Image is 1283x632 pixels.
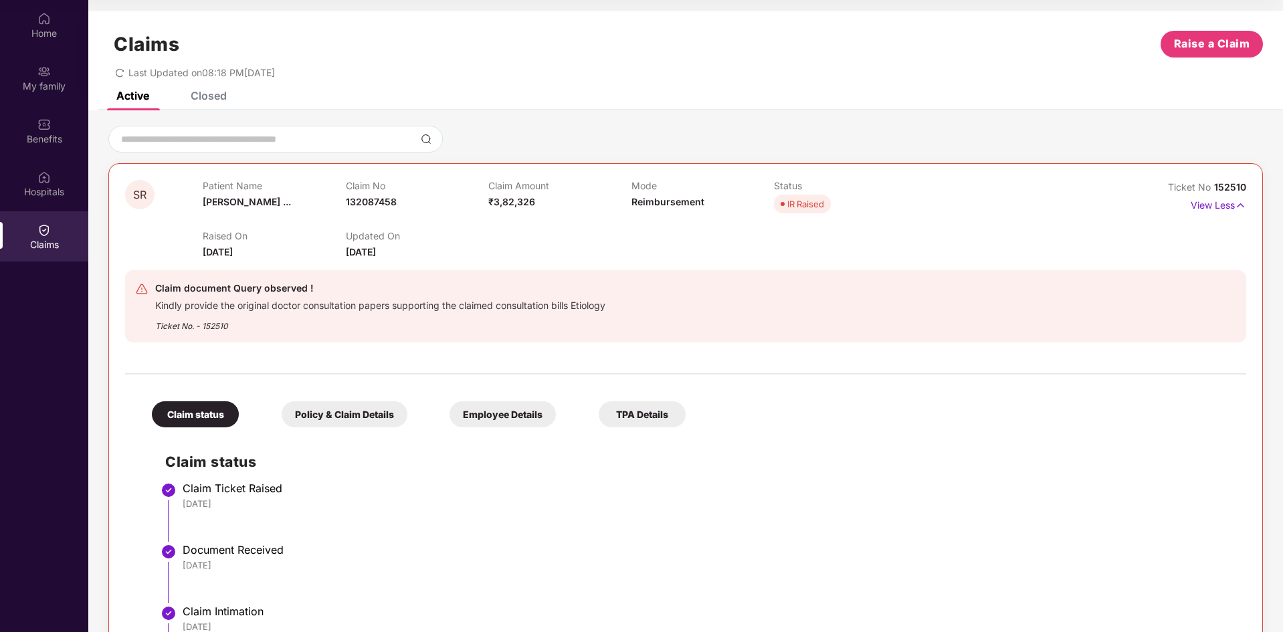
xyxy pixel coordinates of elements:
[135,282,149,296] img: svg+xml;base64,PHN2ZyB4bWxucz0iaHR0cDovL3d3dy53My5vcmcvMjAwMC9zdmciIHdpZHRoPSIyNCIgaGVpZ2h0PSIyNC...
[183,543,1233,556] div: Document Received
[183,482,1233,495] div: Claim Ticket Raised
[488,196,535,207] span: ₹3,82,326
[1235,198,1246,213] img: svg+xml;base64,PHN2ZyB4bWxucz0iaHR0cDovL3d3dy53My5vcmcvMjAwMC9zdmciIHdpZHRoPSIxNyIgaGVpZ2h0PSIxNy...
[1214,181,1246,193] span: 152510
[37,118,51,131] img: svg+xml;base64,PHN2ZyBpZD0iQmVuZWZpdHMiIHhtbG5zPSJodHRwOi8vd3d3LnczLm9yZy8yMDAwL3N2ZyIgd2lkdGg9Ij...
[1174,35,1250,52] span: Raise a Claim
[161,544,177,560] img: svg+xml;base64,PHN2ZyBpZD0iU3RlcC1Eb25lLTMyeDMyIiB4bWxucz0iaHR0cDovL3d3dy53My5vcmcvMjAwMC9zdmciIH...
[203,196,291,207] span: [PERSON_NAME] ...
[133,189,146,201] span: SR
[1161,31,1263,58] button: Raise a Claim
[421,134,431,144] img: svg+xml;base64,PHN2ZyBpZD0iU2VhcmNoLTMyeDMyIiB4bWxucz0iaHR0cDovL3d3dy53My5vcmcvMjAwMC9zdmciIHdpZH...
[37,12,51,25] img: svg+xml;base64,PHN2ZyBpZD0iSG9tZSIgeG1sbnM9Imh0dHA6Ly93d3cudzMub3JnLzIwMDAvc3ZnIiB3aWR0aD0iMjAiIG...
[115,67,124,78] span: redo
[183,498,1233,510] div: [DATE]
[346,246,376,257] span: [DATE]
[450,401,556,427] div: Employee Details
[488,180,631,191] p: Claim Amount
[165,451,1233,473] h2: Claim status
[282,401,407,427] div: Policy & Claim Details
[37,171,51,184] img: svg+xml;base64,PHN2ZyBpZD0iSG9zcGl0YWxzIiB4bWxucz0iaHR0cDovL3d3dy53My5vcmcvMjAwMC9zdmciIHdpZHRoPS...
[203,230,345,241] p: Raised On
[599,401,686,427] div: TPA Details
[155,280,605,296] div: Claim document Query observed !
[155,296,605,312] div: Kindly provide the original doctor consultation papers supporting the claimed consultation bills ...
[116,89,149,102] div: Active
[787,197,824,211] div: IR Raised
[203,180,345,191] p: Patient Name
[161,482,177,498] img: svg+xml;base64,PHN2ZyBpZD0iU3RlcC1Eb25lLTMyeDMyIiB4bWxucz0iaHR0cDovL3d3dy53My5vcmcvMjAwMC9zdmciIH...
[114,33,179,56] h1: Claims
[128,67,275,78] span: Last Updated on 08:18 PM[DATE]
[191,89,227,102] div: Closed
[774,180,916,191] p: Status
[183,559,1233,571] div: [DATE]
[346,180,488,191] p: Claim No
[183,605,1233,618] div: Claim Intimation
[1191,195,1246,213] p: View Less
[631,180,774,191] p: Mode
[346,230,488,241] p: Updated On
[37,65,51,78] img: svg+xml;base64,PHN2ZyB3aWR0aD0iMjAiIGhlaWdodD0iMjAiIHZpZXdCb3g9IjAgMCAyMCAyMCIgZmlsbD0ibm9uZSIgeG...
[346,196,397,207] span: 132087458
[37,223,51,237] img: svg+xml;base64,PHN2ZyBpZD0iQ2xhaW0iIHhtbG5zPSJodHRwOi8vd3d3LnczLm9yZy8yMDAwL3N2ZyIgd2lkdGg9IjIwIi...
[155,312,605,332] div: Ticket No. - 152510
[1168,181,1214,193] span: Ticket No
[161,605,177,621] img: svg+xml;base64,PHN2ZyBpZD0iU3RlcC1Eb25lLTMyeDMyIiB4bWxucz0iaHR0cDovL3d3dy53My5vcmcvMjAwMC9zdmciIH...
[152,401,239,427] div: Claim status
[203,246,233,257] span: [DATE]
[631,196,704,207] span: Reimbursement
